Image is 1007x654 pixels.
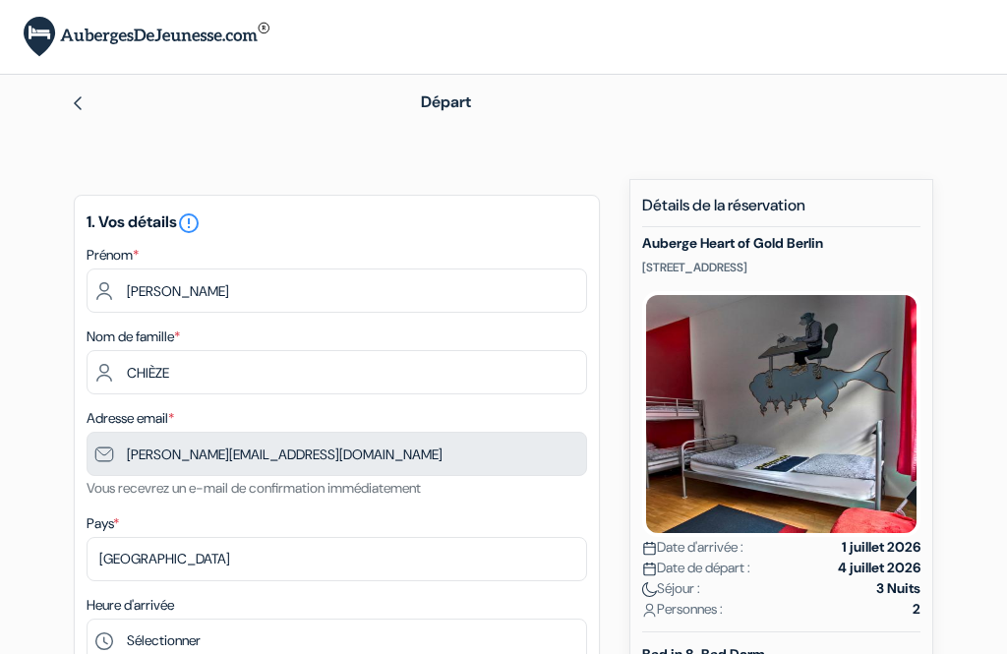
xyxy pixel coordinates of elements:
[87,350,587,394] input: Entrer le nom de famille
[642,599,723,620] span: Personnes :
[24,17,269,57] img: AubergesDeJeunesse.com
[177,211,201,235] i: error_outline
[87,513,119,534] label: Pays
[642,578,700,599] span: Séjour :
[642,603,657,618] img: user_icon.svg
[842,537,920,558] strong: 1 juillet 2026
[838,558,920,578] strong: 4 juillet 2026
[642,537,743,558] span: Date d'arrivée :
[87,245,139,266] label: Prénom
[642,582,657,597] img: moon.svg
[87,268,587,313] input: Entrez votre prénom
[87,479,421,497] small: Vous recevrez un e-mail de confirmation immédiatement
[642,558,750,578] span: Date de départ :
[87,327,180,347] label: Nom de famille
[87,432,587,476] input: Entrer adresse e-mail
[87,408,174,429] label: Adresse email
[913,599,920,620] strong: 2
[642,562,657,576] img: calendar.svg
[177,211,201,232] a: error_outline
[642,260,920,275] p: [STREET_ADDRESS]
[421,91,471,112] span: Départ
[642,235,920,252] h5: Auberge Heart of Gold Berlin
[70,95,86,111] img: left_arrow.svg
[87,211,587,235] h5: 1. Vos détails
[642,541,657,556] img: calendar.svg
[876,578,920,599] strong: 3 Nuits
[642,196,920,227] h5: Détails de la réservation
[87,595,174,616] label: Heure d'arrivée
